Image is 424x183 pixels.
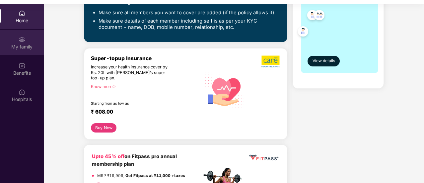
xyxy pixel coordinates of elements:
[304,8,320,24] img: svg+xml;base64,PHN2ZyB4bWxucz0iaHR0cDovL3d3dy53My5vcmcvMjAwMC9zdmciIHdpZHRoPSI0OC45NDMiIGhlaWdodD...
[248,153,279,162] img: fppp.png
[92,153,124,159] b: Upto 45% off
[19,89,25,95] img: svg+xml;base64,PHN2ZyBpZD0iSG9zcGl0YWxzIiB4bWxucz0iaHR0cDovL3d3dy53My5vcmcvMjAwMC9zdmciIHdpZHRoPS...
[201,65,249,113] img: svg+xml;base64,PHN2ZyB4bWxucz0iaHR0cDovL3d3dy53My5vcmcvMjAwMC9zdmciIHhtbG5zOnhsaW5rPSJodHRwOi8vd3...
[125,173,185,178] strong: Get Fitpass at ₹11,000 +taxes
[91,64,173,81] div: Increase your health insurance cover by Rs. 20L with [PERSON_NAME]’s super top-up plan.
[92,153,177,167] b: on Fitpass pro annual membership plan
[19,36,25,43] img: svg+xml;base64,PHN2ZyB3aWR0aD0iMjAiIGhlaWdodD0iMjAiIHZpZXdCb3g9IjAgMCAyMCAyMCIgZmlsbD0ibm9uZSIgeG...
[295,24,311,41] img: svg+xml;base64,PHN2ZyB4bWxucz0iaHR0cDovL3d3dy53My5vcmcvMjAwMC9zdmciIHdpZHRoPSI0OC45NDMiIGhlaWdodD...
[91,55,201,61] div: Super-topup Insurance
[313,58,335,64] span: View details
[91,123,116,133] button: Buy Now
[91,109,195,117] div: ₹ 608.00
[99,18,279,31] li: Make sure details of each member including self is as per your KYC document - name, DOB, mobile n...
[91,84,197,89] div: Know more
[308,56,340,66] button: View details
[99,10,279,16] li: Make sure all members you want to cover are added (if the policy allows it)
[19,10,25,17] img: svg+xml;base64,PHN2ZyBpZD0iSG9tZSIgeG1sbnM9Imh0dHA6Ly93d3cudzMub3JnLzIwMDAvc3ZnIiB3aWR0aD0iMjAiIG...
[91,101,173,106] div: Starting from as low as
[97,173,124,178] del: MRP ₹19,999,
[311,8,327,24] img: svg+xml;base64,PHN2ZyB4bWxucz0iaHR0cDovL3d3dy53My5vcmcvMjAwMC9zdmciIHdpZHRoPSI0OC45MTUiIGhlaWdodD...
[19,62,25,69] img: svg+xml;base64,PHN2ZyBpZD0iQmVuZWZpdHMiIHhtbG5zPSJodHRwOi8vd3d3LnczLm9yZy8yMDAwL3N2ZyIgd2lkdGg9Ij...
[261,55,280,68] img: b5dec4f62d2307b9de63beb79f102df3.png
[112,85,116,88] span: right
